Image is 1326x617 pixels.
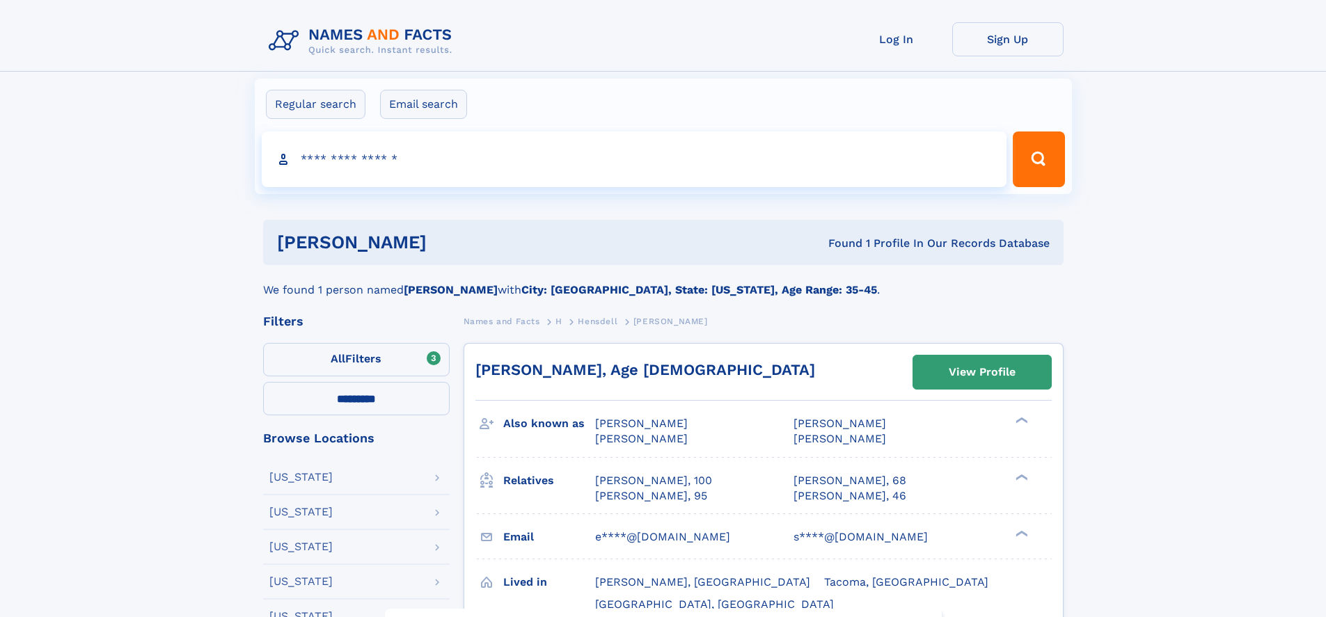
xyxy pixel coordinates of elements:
span: H [555,316,562,326]
a: View Profile [913,355,1051,389]
div: ❯ [1012,529,1029,538]
div: ❯ [1012,472,1029,481]
h3: Relatives [503,469,595,492]
a: Hensdell [578,312,617,330]
span: All [331,352,345,365]
h3: Also known as [503,412,595,435]
div: ❯ [1012,416,1029,425]
span: [PERSON_NAME], [GEOGRAPHIC_DATA] [595,575,810,588]
span: [PERSON_NAME] [595,417,688,430]
div: [US_STATE] [269,506,333,518]
a: Names and Facts [464,312,540,330]
div: [US_STATE] [269,576,333,587]
span: [GEOGRAPHIC_DATA], [GEOGRAPHIC_DATA] [595,598,834,611]
div: View Profile [949,356,1016,388]
div: Filters [263,315,450,328]
span: [PERSON_NAME] [794,417,886,430]
span: Hensdell [578,316,617,326]
a: [PERSON_NAME], Age [DEMOGRAPHIC_DATA] [475,361,815,378]
a: [PERSON_NAME], 46 [794,488,906,504]
a: [PERSON_NAME], 95 [595,488,707,504]
label: Filters [263,343,450,376]
label: Regular search [266,90,365,119]
span: [PERSON_NAME] [633,316,708,326]
div: We found 1 person named with . [263,265,1064,298]
button: Search Button [1013,131,1064,187]
h3: Lived in [503,570,595,594]
input: search input [262,131,1007,187]
span: [PERSON_NAME] [595,432,688,445]
span: Tacoma, [GEOGRAPHIC_DATA] [824,575,988,588]
a: Sign Up [952,22,1064,56]
a: H [555,312,562,330]
div: [US_STATE] [269,541,333,552]
div: Found 1 Profile In Our Records Database [627,236,1050,251]
label: Email search [380,90,467,119]
a: [PERSON_NAME], 100 [595,473,712,488]
b: City: [GEOGRAPHIC_DATA], State: [US_STATE], Age Range: 35-45 [521,283,877,296]
img: Logo Names and Facts [263,22,464,60]
b: [PERSON_NAME] [404,283,498,296]
div: [US_STATE] [269,472,333,483]
a: [PERSON_NAME], 68 [794,473,906,488]
a: Log In [841,22,952,56]
h1: [PERSON_NAME] [277,234,628,251]
div: Browse Locations [263,432,450,444]
h3: Email [503,525,595,549]
span: [PERSON_NAME] [794,432,886,445]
